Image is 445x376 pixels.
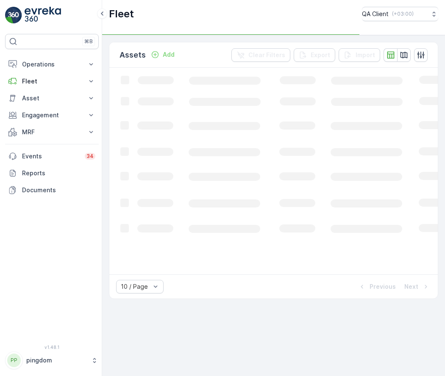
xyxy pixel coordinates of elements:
[339,48,380,62] button: Import
[5,182,99,199] a: Documents
[22,94,82,102] p: Asset
[22,128,82,136] p: MRF
[22,152,80,160] p: Events
[25,7,61,24] img: logo_light-DOdMpM7g.png
[22,169,95,177] p: Reports
[370,282,396,291] p: Previous
[404,282,418,291] p: Next
[5,73,99,90] button: Fleet
[403,282,431,292] button: Next
[5,148,99,165] a: Events34
[248,51,285,59] p: Clear Filters
[120,49,146,61] p: Assets
[362,10,389,18] p: QA Client
[294,48,335,62] button: Export
[5,56,99,73] button: Operations
[357,282,397,292] button: Previous
[147,50,178,60] button: Add
[5,124,99,141] button: MRF
[5,345,99,350] span: v 1.48.1
[22,77,82,86] p: Fleet
[231,48,290,62] button: Clear Filters
[22,186,95,194] p: Documents
[7,354,21,367] div: PP
[22,111,82,119] p: Engagement
[5,165,99,182] a: Reports
[26,356,87,365] p: pingdom
[163,50,175,59] p: Add
[362,7,438,21] button: QA Client(+03:00)
[5,351,99,369] button: PPpingdom
[5,90,99,107] button: Asset
[86,153,94,160] p: 34
[5,107,99,124] button: Engagement
[109,7,134,21] p: Fleet
[356,51,375,59] p: Import
[84,38,93,45] p: ⌘B
[22,60,82,69] p: Operations
[311,51,330,59] p: Export
[392,11,414,17] p: ( +03:00 )
[5,7,22,24] img: logo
